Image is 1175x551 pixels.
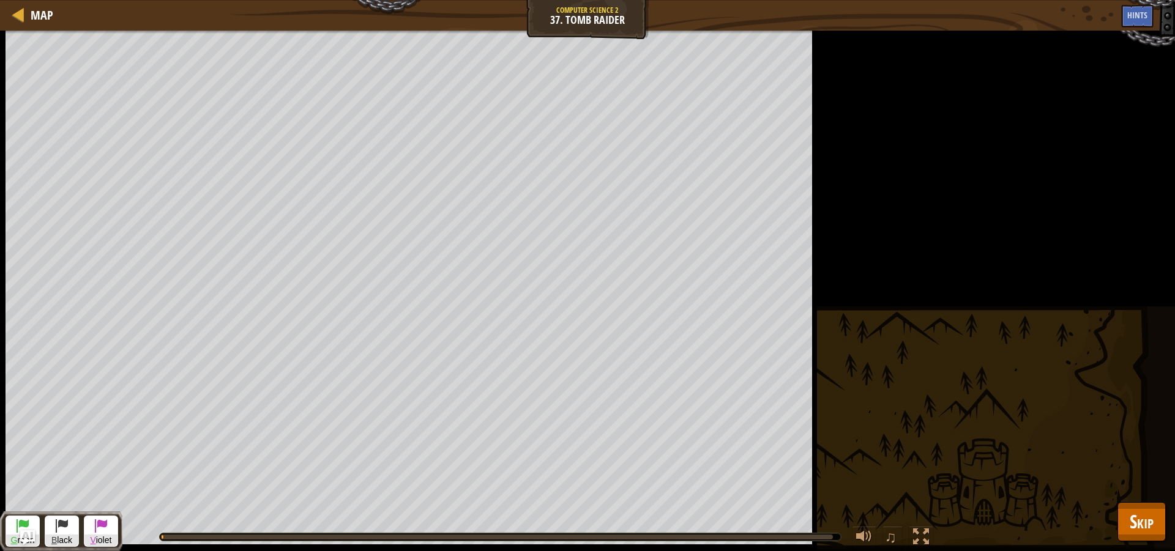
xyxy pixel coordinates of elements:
span: G [11,535,18,545]
button: Adjust volume [852,526,876,551]
button: ♫ [882,526,903,551]
button: Toggle fullscreen [909,526,933,551]
span: lack [45,534,78,546]
span: Hints [1127,9,1147,21]
button: Green [6,516,40,547]
span: ♫ [885,528,897,546]
button: Skip [1117,502,1166,541]
button: Ask AI [20,530,35,545]
a: Map [24,7,53,23]
span: iolet [84,534,117,546]
button: Black [45,516,79,547]
span: V [91,535,96,545]
span: Skip [1130,509,1154,534]
span: Map [31,7,53,23]
button: Violet [84,516,118,547]
span: reen [6,534,39,546]
span: B [51,535,57,545]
